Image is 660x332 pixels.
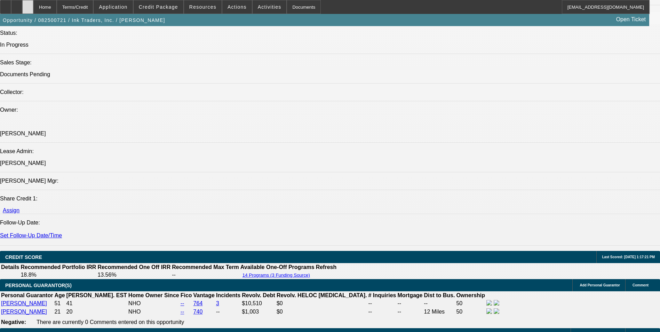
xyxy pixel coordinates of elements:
td: 13.56% [97,271,171,278]
b: Age [54,292,65,298]
b: Home Owner Since [128,292,179,298]
a: 3 [216,300,219,306]
td: $10,510 [241,300,276,307]
span: Comment [633,283,649,287]
th: Recommended Portfolio IRR [20,264,96,271]
b: [PERSON_NAME]. EST [66,292,127,298]
a: [PERSON_NAME] [1,309,47,315]
span: PERSONAL GUARANTOR(S) [5,283,72,288]
td: 51 [54,300,65,307]
td: $1,003 [241,308,276,316]
b: Mortgage [398,292,423,298]
img: linkedin-icon.png [494,300,499,306]
b: Dist to Bus. [424,292,455,298]
td: -- [397,300,423,307]
button: Application [94,0,133,14]
b: Fico [181,292,192,298]
span: Resources [189,4,216,10]
span: Add Personal Guarantor [580,283,620,287]
td: -- [424,300,455,307]
td: NHO [128,308,180,316]
b: Ownership [456,292,485,298]
td: $0 [276,308,367,316]
span: Application [99,4,127,10]
td: 50 [456,308,485,316]
td: 50 [456,300,485,307]
img: facebook-icon.png [486,308,492,314]
b: Negative: [1,319,26,325]
th: Recommended One Off IRR [97,264,171,271]
td: 20 [66,308,127,316]
b: Personal Guarantor [1,292,53,298]
td: -- [216,308,241,316]
td: 12 Miles [424,308,455,316]
td: -- [368,308,396,316]
td: NHO [128,300,180,307]
span: There are currently 0 Comments entered on this opportunity [37,319,184,325]
span: CREDIT SCORE [5,254,42,260]
a: Assign [3,207,19,213]
button: Activities [253,0,287,14]
b: Revolv. Debt [242,292,275,298]
a: Open Ticket [613,14,649,25]
button: Actions [222,0,252,14]
a: [PERSON_NAME] [1,300,47,306]
b: Vantage [193,292,215,298]
a: 740 [193,309,203,315]
button: Credit Package [134,0,183,14]
a: -- [181,300,184,306]
td: -- [397,308,423,316]
th: Refresh [316,264,337,271]
span: Credit Package [139,4,178,10]
span: Actions [228,4,247,10]
b: Incidents [216,292,240,298]
img: facebook-icon.png [486,300,492,306]
span: Last Scored: [DATE] 1:17:21 PM [602,255,655,259]
button: 14 Programs (3 Funding Source) [240,272,312,278]
button: Resources [184,0,222,14]
th: Available One-Off Programs [240,264,315,271]
a: 764 [193,300,203,306]
td: 41 [66,300,127,307]
img: linkedin-icon.png [494,308,499,314]
a: -- [181,309,184,315]
b: Revolv. HELOC [MEDICAL_DATA]. [277,292,367,298]
td: -- [368,300,396,307]
td: 18.8% [20,271,96,278]
b: # Inquiries [368,292,396,298]
th: Details [1,264,19,271]
th: Recommended Max Term [172,264,239,271]
span: Activities [258,4,281,10]
span: Opportunity / 082500721 / Ink Traders, Inc. / [PERSON_NAME] [3,17,165,23]
td: $0 [276,300,367,307]
td: 21 [54,308,65,316]
td: -- [172,271,239,278]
